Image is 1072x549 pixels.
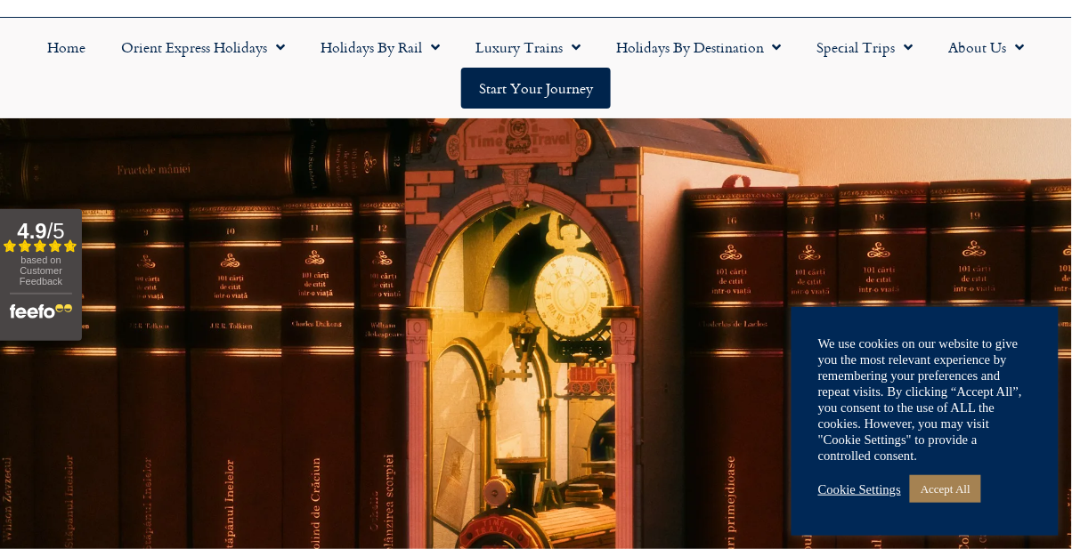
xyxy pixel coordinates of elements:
a: Accept All [910,475,981,503]
a: Orient Express Holidays [103,27,303,68]
a: Holidays by Rail [303,27,458,68]
a: About Us [931,27,1043,68]
a: Special Trips [800,27,931,68]
a: Home [29,27,103,68]
div: We use cookies on our website to give you the most relevant experience by remembering your prefer... [818,335,1032,464]
nav: Menu [9,27,1063,109]
a: Luxury Trains [458,27,598,68]
a: Cookie Settings [818,481,901,497]
a: Start your Journey [461,68,611,109]
a: Holidays by Destination [598,27,800,68]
